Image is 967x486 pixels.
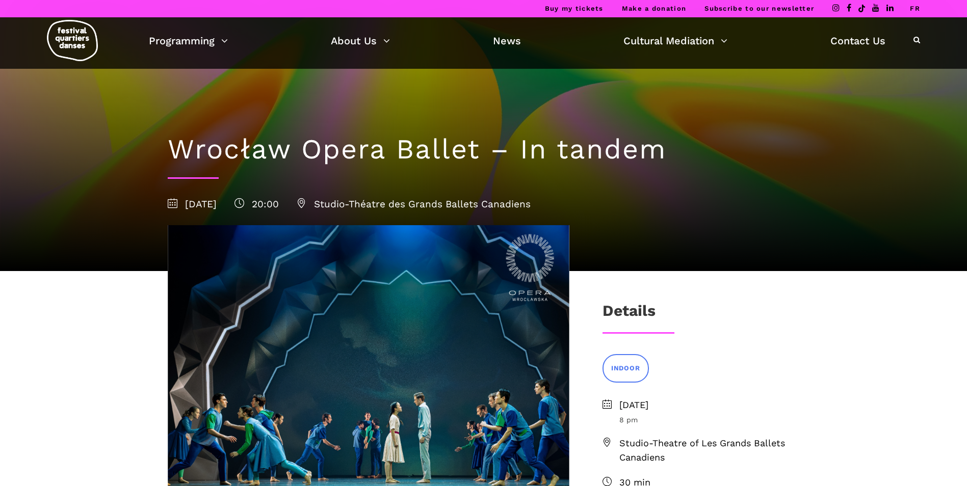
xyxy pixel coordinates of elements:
a: INDOOR [603,354,649,382]
a: News [493,32,521,49]
a: FR [910,5,920,12]
img: logo-fqd-med [47,20,98,61]
a: About Us [331,32,390,49]
a: Make a donation [622,5,687,12]
a: Buy my tickets [545,5,604,12]
a: Subscribe to our newsletter [704,5,814,12]
a: Programming [149,32,228,49]
a: Cultural Mediation [623,32,727,49]
span: 20:00 [234,198,279,210]
span: [DATE] [619,398,800,413]
h3: Details [603,302,656,327]
span: 8 pm [619,414,800,425]
h1: Wrocław Opera Ballet – In tandem [168,133,800,166]
span: INDOOR [611,363,640,374]
span: Studio-Théatre des Grands Ballets Canadiens [297,198,531,210]
span: Studio-Theatre of Les Grands Ballets Canadiens [619,436,800,466]
a: Contact Us [830,32,885,49]
span: [DATE] [168,198,217,210]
